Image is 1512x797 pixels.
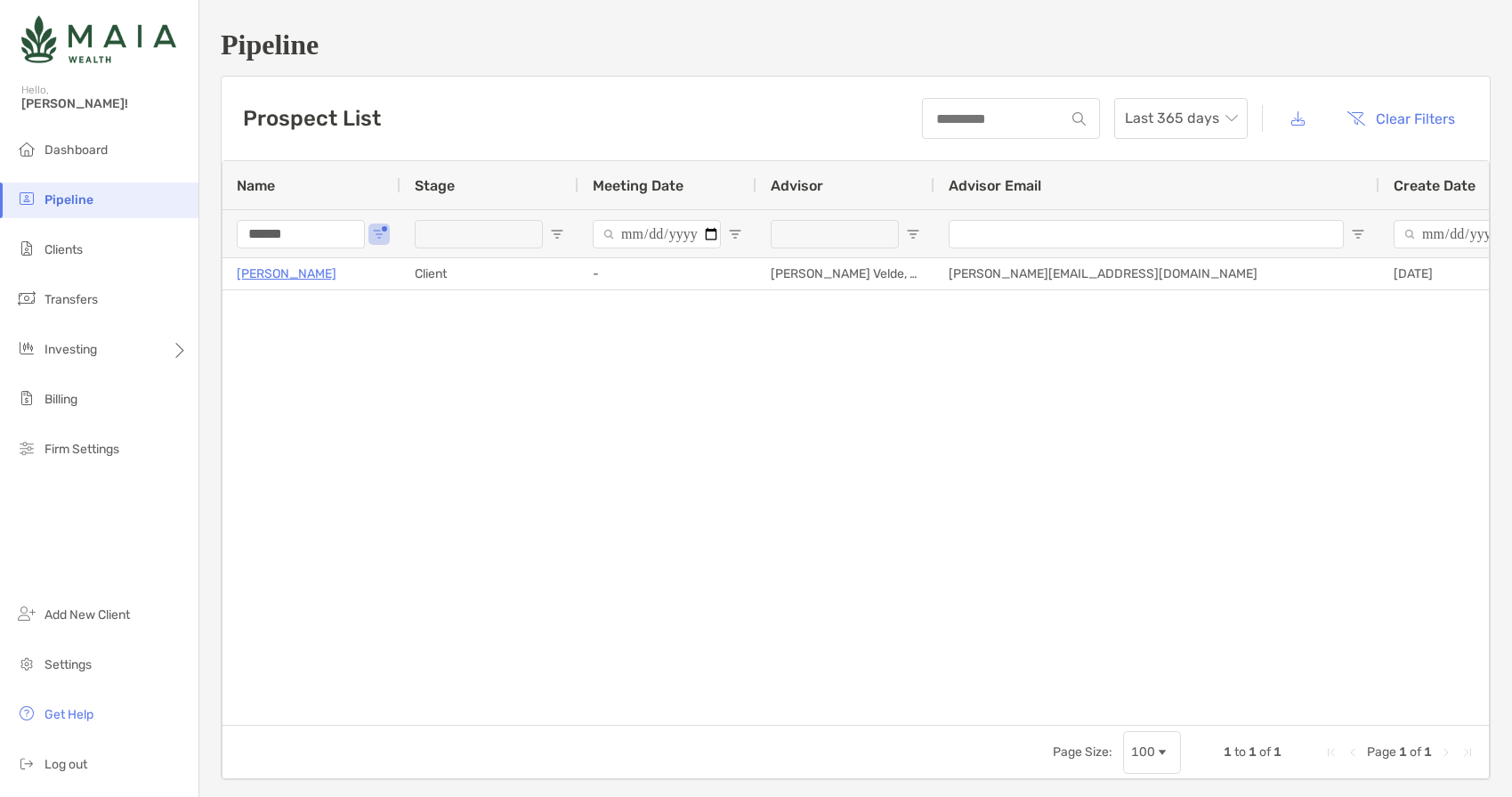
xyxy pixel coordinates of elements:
span: Meeting Date [593,177,683,194]
img: clients icon [16,238,37,259]
span: to [1234,744,1246,760]
h3: Prospect List [243,106,381,131]
button: Clear Filters [1333,99,1468,138]
img: billing icon [16,387,37,409]
img: transfers icon [16,288,37,309]
div: Next Page [1439,745,1453,760]
span: Name [237,177,275,194]
span: Get Help [44,707,93,722]
button: Open Filter Menu [728,227,742,241]
div: Page Size [1123,731,1181,774]
span: 1 [1399,744,1407,760]
div: - [578,258,756,289]
img: firm-settings icon [16,437,37,459]
span: Pipeline [44,192,93,207]
div: Previous Page [1346,745,1360,760]
div: Page Size: [1053,744,1112,760]
h1: Pipeline [221,28,1491,61]
span: of [1410,744,1421,760]
span: Create Date [1394,177,1476,194]
span: Stage [415,177,455,194]
button: Open Filter Menu [906,227,920,241]
img: add_new_client icon [16,603,37,624]
span: [PERSON_NAME]! [21,96,188,111]
img: dashboard icon [16,138,37,159]
span: Advisor Email [949,177,1041,194]
span: Billing [44,392,77,407]
span: 1 [1273,744,1282,760]
input: Name Filter Input [237,220,365,248]
span: Dashboard [44,142,108,158]
span: 1 [1424,744,1432,760]
img: get-help icon [16,703,37,724]
input: Meeting Date Filter Input [593,220,721,248]
span: Firm Settings [44,442,119,457]
span: Investing [44,342,97,357]
span: Settings [44,657,92,672]
div: 100 [1131,744,1155,760]
button: Open Filter Menu [550,227,564,241]
span: 1 [1249,744,1257,760]
a: [PERSON_NAME] [237,263,336,285]
div: First Page [1324,745,1338,760]
input: Advisor Email Filter Input [949,220,1344,248]
button: Open Filter Menu [1351,227,1365,241]
div: Client [400,258,578,289]
img: investing icon [16,338,37,359]
span: Transfers [44,292,98,307]
div: [PERSON_NAME][EMAIL_ADDRESS][DOMAIN_NAME] [934,258,1379,289]
div: [PERSON_NAME] Velde, CFP® [756,258,934,289]
span: 1 [1224,744,1232,760]
img: input icon [1072,112,1086,126]
span: Add New Client [44,607,130,622]
img: logout icon [16,752,37,774]
img: pipeline icon [16,188,37,209]
button: Open Filter Menu [372,227,386,241]
img: settings icon [16,653,37,674]
span: Last 365 days [1125,99,1237,138]
span: of [1259,744,1271,760]
span: Page [1367,744,1396,760]
img: Zoe Logo [21,7,176,71]
div: Last Page [1460,745,1475,760]
span: Advisor [771,177,823,194]
span: Log out [44,757,87,772]
span: Clients [44,242,83,257]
